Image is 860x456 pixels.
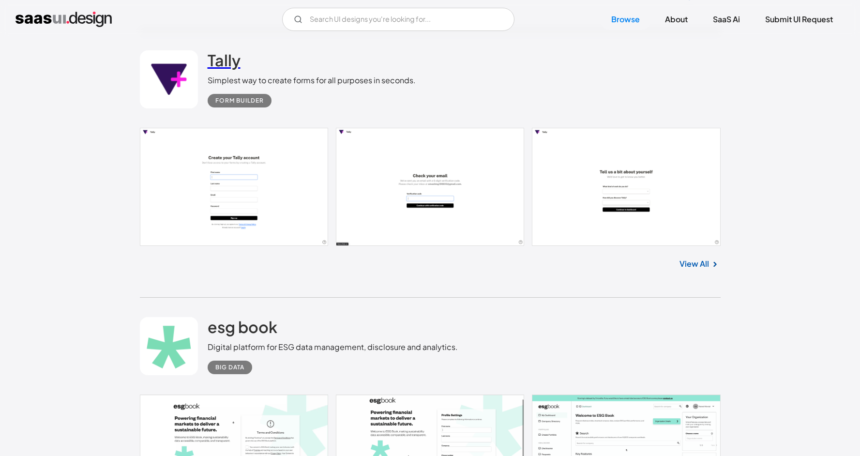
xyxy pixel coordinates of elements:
a: About [653,9,699,30]
h2: Tally [208,50,241,70]
div: Digital platform for ESG data management, disclosure and analytics. [208,341,458,353]
a: Browse [600,9,651,30]
a: Tally [208,50,241,75]
h2: esg book [208,317,277,336]
a: Submit UI Request [754,9,845,30]
input: Search UI designs you're looking for... [282,8,514,31]
a: View All [679,258,709,270]
div: Simplest way to create forms for all purposes in seconds. [208,75,416,86]
form: Email Form [282,8,514,31]
a: SaaS Ai [701,9,752,30]
a: home [15,12,112,27]
div: Form Builder [215,95,264,106]
a: esg book [208,317,277,341]
div: Big Data [215,362,244,373]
